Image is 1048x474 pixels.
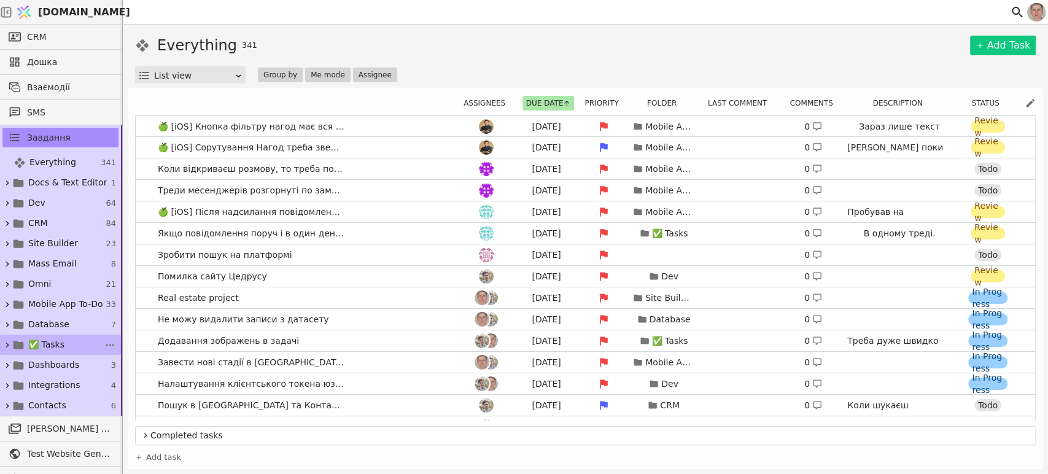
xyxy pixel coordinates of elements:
img: ih [479,204,494,219]
button: Status [968,96,1010,111]
div: 0 [804,120,822,133]
div: 0 [804,184,822,197]
p: Mobile App To-Do [645,141,694,154]
a: Якщо повідомлення поруч і в один день то мають бути разомih[DATE]✅ Tasks0 В одному треді.Review [136,223,1035,244]
a: SMS [2,103,118,122]
h1: Everything [157,34,237,56]
img: ih [479,226,494,241]
a: Поправити Made in Svit бейджикХр [136,416,1035,437]
div: 0 [804,378,822,390]
span: [PERSON_NAME] розсилки [27,422,112,435]
p: Mobile App To-Do [645,184,694,197]
button: Description [869,96,933,111]
span: ✅ Tasks [28,338,64,351]
img: m. [479,183,494,198]
div: 0 [804,399,822,412]
span: 6 [111,400,116,412]
div: [DATE] [519,249,574,262]
span: 341 [242,39,257,52]
a: Test Website General template [2,444,118,464]
div: 0 [804,292,822,305]
div: [DATE] [519,163,574,176]
span: Review [974,114,1001,139]
span: 3 [111,359,116,371]
span: Todo [978,399,998,411]
button: Last comment [704,96,778,111]
p: Mobile App To-Do [645,163,694,176]
img: Ad [475,333,489,348]
span: Todo [978,184,998,196]
span: Дошка [27,56,112,69]
a: Налаштування клієнтського токена юзеромAdРо[DATE]Dev0 In Progress [136,373,1035,394]
div: Due date [521,96,576,111]
span: Якщо повідомлення поруч і в один день то мають бути разом [153,225,349,243]
a: Зробити пошук на платформіmy[DATE]0 Todo [136,244,1035,265]
img: 1560949290925-CROPPED-IMG_0201-2-.jpg [1027,3,1046,21]
span: 7 [111,319,116,331]
a: 🍏 [iOS] Сорутування Нагод треба зверху ті в яких були новіші взаємодіїOl[DATE]Mobile App To-Do0 [... [136,137,1035,158]
img: Хр [479,419,494,434]
p: Database [650,313,691,326]
button: Comments [786,96,844,111]
span: Помилка сайту Цедрусу [153,268,272,286]
button: Folder [643,96,688,111]
p: Mobile App To-Do [645,356,694,369]
span: 21 [106,278,116,290]
span: 🍏 [iOS] Сорутування Нагод треба зверху ті в яких були новіші взаємодії [153,139,349,157]
img: Ad [475,376,489,391]
span: 1 [111,177,116,189]
p: Пробував на [GEOGRAPHIC_DATA] [847,206,952,231]
span: Поправити Made in Svit бейджик [153,418,311,436]
img: Ро [483,376,498,391]
div: 0 [804,227,822,240]
div: Assignees [460,96,516,111]
span: Треди месенджерів розгорнуті по замовчуванню. [153,182,349,200]
span: Site Builder [28,237,78,250]
span: Завести нові стадії в [GEOGRAPHIC_DATA] в задачах [153,354,349,371]
p: ✅ Tasks [652,227,688,240]
div: 0 [804,249,822,262]
img: Logo [15,1,33,24]
div: [DATE] [519,356,574,369]
a: Дошка [2,52,118,72]
span: In Progress [972,350,1004,375]
div: 0 [804,163,822,176]
div: [DATE] [519,206,574,219]
span: Завдання [27,131,71,144]
span: 84 [106,217,116,230]
span: 🍏 [iOS] Кнопка фільтру нагод має вся спрацьовувати [153,118,349,136]
span: [DOMAIN_NAME] [38,5,130,20]
div: 0 [804,356,822,369]
span: CRM [28,217,48,230]
img: Ad [483,290,498,305]
div: 0 [804,141,822,154]
div: 0 [804,270,822,283]
img: m. [479,161,494,176]
span: Add task [146,451,181,464]
img: Ol [479,119,494,134]
div: List view [154,67,235,84]
div: [DATE] [519,120,574,133]
p: Зараз лише текст [859,120,940,133]
div: В одному треді. [864,227,936,239]
span: 4 [111,379,116,392]
a: Завдання [2,128,118,147]
p: Треба дуже швидко для Металіки. Може бейс64 там, попередньо на льоту зменшивши розмір та затиснувши? [847,335,952,412]
button: Me mode [305,68,351,82]
span: Review [974,221,1001,246]
div: Status [958,96,1020,111]
span: In Progress [972,286,1004,310]
span: In Progress [972,371,1004,396]
span: Налаштування клієнтського токена юзером [153,375,349,393]
span: Review [974,200,1001,224]
p: [PERSON_NAME] поки що просто новіші [847,141,952,167]
img: Ро [475,355,489,370]
a: Треди месенджерів розгорнуті по замовчуванню.m.[DATE]Mobile App To-Do0 Todo [136,180,1035,201]
div: [DATE] [519,227,574,240]
img: Ol [479,140,494,155]
p: Mobile App To-Do [645,120,694,133]
button: Assignees [460,96,516,111]
a: Не можу видалити записи з датасетуРоAd[DATE]Database0 In Progress [136,309,1035,330]
img: Ad [483,355,498,370]
span: Contacts [28,399,66,412]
